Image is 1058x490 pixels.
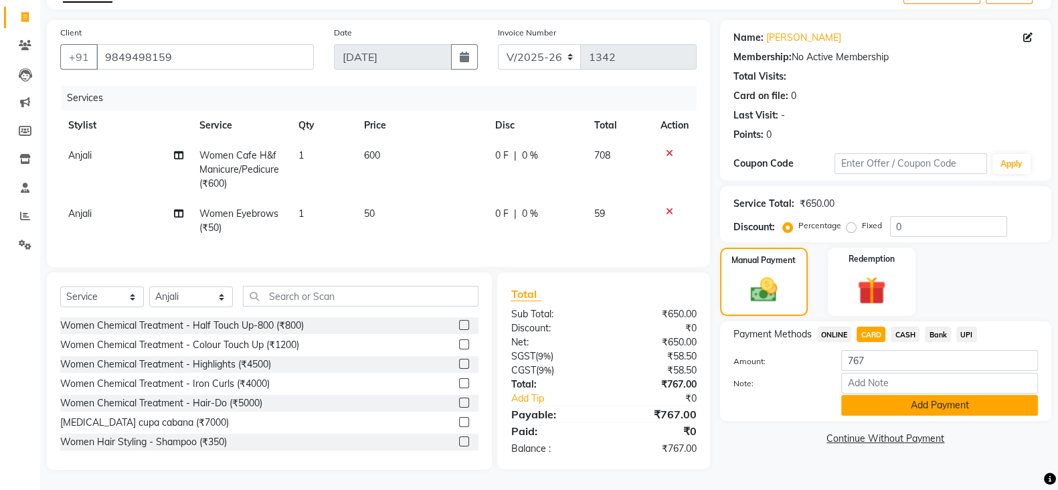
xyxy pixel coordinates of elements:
[522,149,538,163] span: 0 %
[501,406,604,422] div: Payable:
[862,220,882,232] label: Fixed
[68,149,92,161] span: Anjali
[992,154,1031,174] button: Apply
[817,327,852,342] span: ONLINE
[501,321,604,335] div: Discount:
[733,50,792,64] div: Membership:
[495,149,509,163] span: 0 F
[537,351,550,361] span: 9%
[243,286,478,307] input: Search or Scan
[498,27,556,39] label: Invoice Number
[594,208,605,220] span: 59
[60,319,304,333] div: Women Chemical Treatment - Half Touch Up-800 (₹800)
[604,423,707,439] div: ₹0
[501,363,604,378] div: ( )
[733,108,778,122] div: Last Visit:
[841,373,1038,394] input: Add Note
[60,110,191,141] th: Stylist
[766,31,841,45] a: [PERSON_NAME]
[733,128,764,142] div: Points:
[495,207,509,221] span: 0 F
[604,349,707,363] div: ₹58.50
[501,442,604,456] div: Balance :
[62,86,707,110] div: Services
[604,378,707,392] div: ₹767.00
[298,208,304,220] span: 1
[60,416,229,430] div: [MEDICAL_DATA] cupa cabana (₹7000)
[956,327,977,342] span: UPI
[800,197,834,211] div: ₹650.00
[733,89,788,103] div: Card on file:
[733,70,786,84] div: Total Visits:
[857,327,885,342] span: CARD
[766,128,772,142] div: 0
[781,108,785,122] div: -
[514,149,517,163] span: |
[364,149,380,161] span: 600
[501,423,604,439] div: Paid:
[501,378,604,392] div: Total:
[723,378,832,390] label: Note:
[733,197,794,211] div: Service Total:
[511,287,541,301] span: Total
[60,377,270,391] div: Women Chemical Treatment - Iron Curls (₹4000)
[604,321,707,335] div: ₹0
[841,395,1038,416] button: Add Payment
[487,110,586,141] th: Disc
[191,110,290,141] th: Service
[60,435,227,449] div: Women Hair Styling - Shampoo (₹350)
[849,253,895,265] label: Redemption
[501,335,604,349] div: Net:
[522,207,538,221] span: 0 %
[199,149,279,189] span: Women Cafe H&f Manicure/Pedicure (₹600)
[742,274,786,305] img: _cash.svg
[733,327,812,341] span: Payment Methods
[334,27,352,39] label: Date
[798,220,841,232] label: Percentage
[68,208,92,220] span: Anjali
[733,50,1038,64] div: No Active Membership
[834,153,987,174] input: Enter Offer / Coupon Code
[731,254,796,266] label: Manual Payment
[604,307,707,321] div: ₹650.00
[538,365,551,376] span: 9%
[733,31,764,45] div: Name:
[511,350,535,362] span: SGST
[604,442,707,456] div: ₹767.00
[891,327,919,342] span: CASH
[594,149,610,161] span: 708
[511,364,535,376] span: CGST
[604,406,707,422] div: ₹767.00
[501,349,604,363] div: ( )
[501,307,604,321] div: Sub Total:
[501,392,620,406] a: Add Tip
[60,27,82,39] label: Client
[290,110,357,141] th: Qty
[364,208,375,220] span: 50
[841,350,1038,371] input: Amount
[604,335,707,349] div: ₹650.00
[60,357,271,372] div: Women Chemical Treatment - Highlights (₹4500)
[849,273,894,308] img: _gift.svg
[723,355,832,367] label: Amount:
[791,89,796,103] div: 0
[199,208,278,234] span: Women Eyebrows (₹50)
[96,44,314,70] input: Search by Name/Mobile/Email/Code
[298,149,304,161] span: 1
[586,110,652,141] th: Total
[356,110,487,141] th: Price
[925,327,951,342] span: Bank
[604,363,707,378] div: ₹58.50
[733,220,775,234] div: Discount:
[514,207,517,221] span: |
[621,392,707,406] div: ₹0
[733,157,835,171] div: Coupon Code
[652,110,697,141] th: Action
[60,396,262,410] div: Women Chemical Treatment - Hair-Do (₹5000)
[60,44,98,70] button: +91
[60,338,299,352] div: Women Chemical Treatment - Colour Touch Up (₹1200)
[723,432,1049,446] a: Continue Without Payment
